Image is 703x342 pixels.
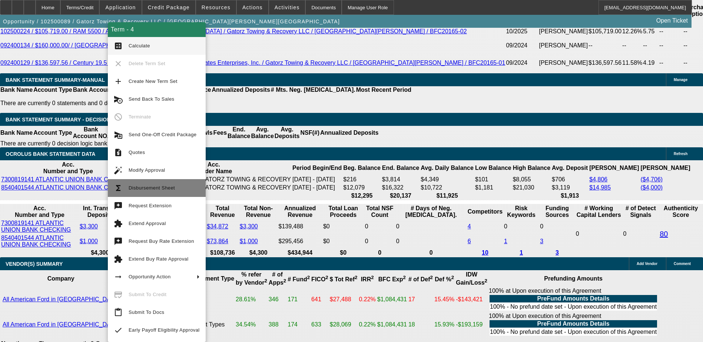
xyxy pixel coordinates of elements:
[323,219,364,234] td: $0
[323,234,364,248] td: $0
[292,161,342,175] th: Period Begin/End
[148,4,190,10] span: Credit Package
[114,255,123,264] mat-icon: extension
[239,205,278,219] th: Total Non-Revenue
[268,287,286,312] td: 346
[396,234,467,248] td: 0
[643,24,659,38] td: 5.75
[6,261,63,267] span: VENDOR(S) SUMMARY
[468,238,471,244] a: 6
[589,184,611,191] a: $14,985
[643,53,659,73] td: 4.19
[129,167,165,173] span: Modify Approval
[207,223,228,229] a: $34,872
[396,205,467,219] th: # Days of Neg. [MEDICAL_DATA].
[504,205,539,219] th: Risk Keywords
[0,60,505,66] a: 092400129 / $136,597.56 / Century 19.5 Carrier / [PERSON_NAME] & Associates Enterprises, Inc. / G...
[114,95,123,104] mat-icon: cancel_schedule_send
[300,126,320,140] th: NSF(#)
[371,275,374,280] sup: 2
[358,287,376,312] td: 0.22%
[288,276,310,282] b: # Fund
[551,176,588,183] td: $706
[588,24,622,38] td: $105,719.00
[325,275,328,280] sup: 2
[129,221,166,226] span: Extend Approval
[490,303,657,311] td: 100% - No prefund date set - Upon execution of this Agreement
[129,309,164,315] span: Submit To Docs
[206,249,239,256] th: $108,736
[365,234,395,248] td: 0
[114,326,123,335] mat-icon: check
[330,276,358,282] b: $ Tot Ref
[475,176,512,183] td: $101
[196,0,236,14] button: Resources
[589,161,639,175] th: [PERSON_NAME]
[114,308,123,317] mat-icon: content_paste
[551,192,588,199] th: $1,913
[33,126,73,140] th: Account Type
[420,161,474,175] th: Avg. Daily Balance
[451,275,454,280] sup: 2
[622,24,643,38] td: 12.26%
[489,288,658,311] div: 100% at Upon execution of this Agreement
[129,43,150,48] span: Calculate
[467,205,503,219] th: Competitors
[108,22,206,37] div: Term - 4
[358,312,376,337] td: 0.22%
[520,249,523,256] a: 1
[551,161,588,175] th: Avg. Deposit
[660,230,668,238] a: 80
[211,86,270,94] th: Annualized Deposits
[73,86,125,94] th: Bank Account NO.
[1,220,71,233] a: 7300819141 ATLANTIC UNION BANK CHECKING
[287,312,310,337] td: 174
[3,321,119,328] a: All American Ford in [GEOGRAPHIC_DATA]
[271,86,356,94] th: # Mts. Neg. [MEDICAL_DATA].
[1,176,135,182] a: 7300819141 ATLANTIC UNION BANK CHECKING
[242,4,263,10] span: Actions
[329,287,358,312] td: $27,488
[311,312,329,337] td: 633
[275,4,300,10] span: Activities
[540,205,575,219] th: Funding Sources
[505,53,538,73] td: 09/2024
[100,0,141,14] button: Application
[114,201,123,210] mat-icon: try
[142,0,195,14] button: Credit Package
[538,53,588,73] td: [PERSON_NAME]
[343,192,381,199] th: $12,295
[365,205,395,219] th: Sum of the Total NSF Count and Total Overdraft Fee Count from Ocrolus
[1,235,71,248] a: 8540401544 ATLANTIC UNION BANK CHECKING
[237,0,268,14] button: Actions
[239,249,278,256] th: $4,300
[283,278,286,284] sup: 2
[114,148,123,157] mat-icon: request_quote
[114,130,123,139] mat-icon: send_and_archive
[343,176,381,183] td: $216
[343,161,381,175] th: Beg. Balance
[320,126,379,140] th: Annualized Deposits
[264,278,267,284] sup: 2
[279,238,322,245] div: $295,456
[455,312,488,337] td: -$193,159
[653,14,691,27] a: Open Ticket
[206,205,239,219] th: Total Revenue
[323,249,364,256] th: $0
[73,126,109,140] th: Bank Account NO.
[343,184,381,191] td: $12,079
[136,176,291,183] td: [PERSON_NAME] DBA GATORZ TOWING & RECOVERY
[382,192,420,199] th: $20,137
[6,117,129,123] span: Bank Statement Summary - Decision Logic
[235,312,268,337] td: 34.54%
[420,176,474,183] td: $4,349
[202,4,231,10] span: Resources
[551,184,588,191] td: $3,119
[643,38,659,53] td: --
[641,184,663,191] a: ($4,000)
[382,161,420,175] th: End. Balance
[640,161,691,175] th: [PERSON_NAME]
[323,205,364,219] th: Total Loan Proceeds
[408,312,433,337] td: 18
[114,219,123,228] mat-icon: extension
